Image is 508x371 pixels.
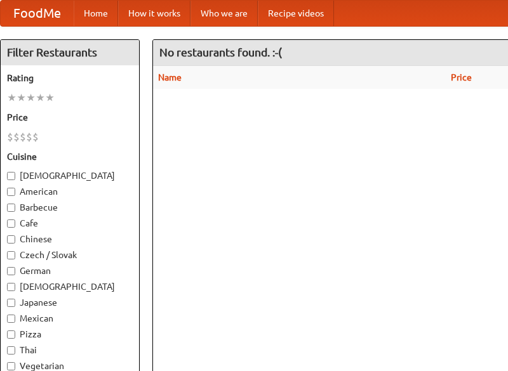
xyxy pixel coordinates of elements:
label: Cafe [7,217,133,230]
label: Mexican [7,312,133,325]
label: Chinese [7,233,133,245]
input: American [7,188,15,196]
a: Home [74,1,118,26]
input: Mexican [7,315,15,323]
label: Japanese [7,296,133,309]
h4: Filter Restaurants [1,40,139,65]
li: $ [20,130,26,144]
label: German [7,264,133,277]
label: Thai [7,344,133,356]
a: Name [158,72,182,82]
li: $ [13,130,20,144]
input: Pizza [7,330,15,339]
label: Pizza [7,328,133,341]
h5: Cuisine [7,150,133,163]
input: [DEMOGRAPHIC_DATA] [7,172,15,180]
li: ★ [45,91,55,105]
a: How it works [118,1,190,26]
input: Cafe [7,219,15,228]
input: German [7,267,15,275]
a: Who we are [190,1,258,26]
li: $ [32,130,39,144]
label: American [7,185,133,198]
li: ★ [17,91,26,105]
input: Thai [7,346,15,355]
label: Czech / Slovak [7,249,133,261]
label: Barbecue [7,201,133,214]
li: ★ [36,91,45,105]
li: $ [7,130,13,144]
h5: Price [7,111,133,124]
label: [DEMOGRAPHIC_DATA] [7,169,133,182]
input: Chinese [7,235,15,244]
li: $ [26,130,32,144]
ng-pluralize: No restaurants found. :-( [159,46,282,58]
label: [DEMOGRAPHIC_DATA] [7,280,133,293]
input: Vegetarian [7,362,15,370]
input: Czech / Slovak [7,251,15,259]
a: Price [451,72,472,82]
li: ★ [26,91,36,105]
a: FoodMe [1,1,74,26]
input: [DEMOGRAPHIC_DATA] [7,283,15,291]
h5: Rating [7,72,133,84]
li: ★ [7,91,17,105]
input: Japanese [7,299,15,307]
input: Barbecue [7,204,15,212]
a: Recipe videos [258,1,334,26]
